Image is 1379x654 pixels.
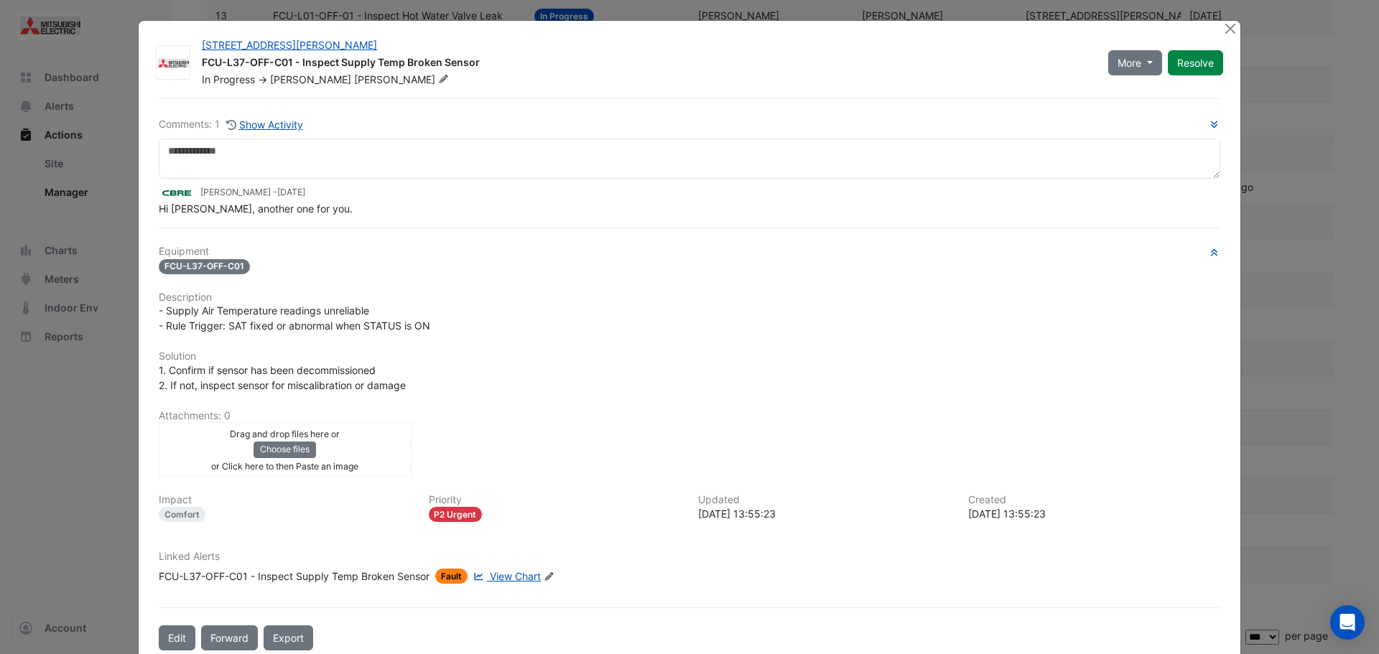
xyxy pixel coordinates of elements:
[157,56,190,70] img: Mitsubishi Electric
[429,494,682,506] h6: Priority
[470,569,541,584] a: View Chart
[159,410,1220,422] h6: Attachments: 0
[544,571,554,582] fa-icon: Edit Linked Alerts
[159,185,195,201] img: CBRE LaSalle
[254,442,316,457] button: Choose files
[159,364,406,391] span: 1. Confirm if sensor has been decommissioned 2. If not, inspect sensor for miscalibration or damage
[968,494,1221,506] h6: Created
[1108,50,1162,75] button: More
[277,187,305,197] span: 2025-03-20 13:55:23
[429,507,483,522] div: P2 Urgent
[159,259,250,274] span: FCU-L37-OFF-C01
[698,506,951,521] div: [DATE] 13:55:23
[202,73,255,85] span: In Progress
[435,569,468,584] span: Fault
[159,551,1220,563] h6: Linked Alerts
[159,350,1220,363] h6: Solution
[159,625,195,650] button: Edit
[1168,50,1223,75] button: Resolve
[230,429,340,439] small: Drag and drop files here or
[159,116,304,133] div: Comments: 1
[202,55,1091,73] div: FCU-L37-OFF-C01 - Inspect Supply Temp Broken Sensor
[159,569,430,584] div: FCU-L37-OFF-C01 - Inspect Supply Temp Broken Sensor
[264,625,313,650] a: Export
[1118,55,1141,70] span: More
[1330,605,1365,640] div: Open Intercom Messenger
[490,570,541,582] span: View Chart
[159,291,1220,304] h6: Description
[226,116,304,133] button: Show Activity
[201,625,258,650] button: Forward
[211,461,358,472] small: or Click here to then Paste an image
[1222,21,1238,36] button: Close
[159,507,205,522] div: Comfort
[258,73,267,85] span: ->
[270,73,351,85] span: [PERSON_NAME]
[159,246,1220,258] h6: Equipment
[159,304,430,332] span: - Supply Air Temperature readings unreliable - Rule Trigger: SAT fixed or abnormal when STATUS is ON
[159,202,353,215] span: Hi [PERSON_NAME], another one for you.
[968,506,1221,521] div: [DATE] 13:55:23
[698,494,951,506] h6: Updated
[354,73,452,87] span: [PERSON_NAME]
[200,186,305,199] small: [PERSON_NAME] -
[159,494,412,506] h6: Impact
[202,39,377,51] a: [STREET_ADDRESS][PERSON_NAME]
